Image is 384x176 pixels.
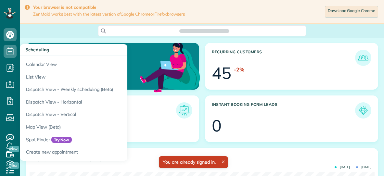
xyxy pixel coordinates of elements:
[121,11,150,17] a: Google Chrome
[335,166,350,169] span: [DATE]
[186,28,223,34] span: Search ZenMaid…
[25,47,49,53] span: Scheduling
[20,83,183,96] a: Dispatch View - Weekly scheduling (Beta)
[356,166,371,169] span: [DATE]
[20,96,183,108] a: Dispatch View - Horizontal
[178,104,191,117] img: icon_forecast_revenue-8c13a41c7ed35a8dcfafea3cbb826a0462acb37728057bba2d056411b612bbbe.png
[212,50,355,66] h3: Recurring Customers
[20,121,183,133] a: Map View (Beta)
[51,137,72,143] span: Try Now
[212,118,222,134] div: 0
[33,5,185,10] strong: Your browser is not compatible
[20,108,183,121] a: Dispatch View - Vertical
[234,66,244,73] div: -2%
[357,104,370,117] img: icon_form_leads-04211a6a04a5b2264e4ee56bc0799ec3eb69b7e499cbb523a139df1d13a81ae0.png
[159,156,228,168] div: You are already signed in.
[20,71,183,83] a: List View
[325,6,378,18] a: Download Google Chrome
[33,11,185,17] span: ZenMaid works best with the latest version of or browsers
[212,102,355,119] h3: Instant Booking Form Leads
[154,11,167,17] a: Firefox
[20,146,183,161] a: Create new appointment
[20,133,183,146] a: Spot FinderTry Now
[357,51,370,64] img: icon_recurring_customers-cf858462ba22bcd05b5a5880d41d6543d210077de5bb9ebc9590e49fd87d84ed.png
[212,65,231,81] div: 45
[20,56,183,71] a: Calendar View
[138,35,201,98] img: dashboard_welcome-42a62b7d889689a78055ac9021e634bf52bae3f8056760290aed330b23ab8690.png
